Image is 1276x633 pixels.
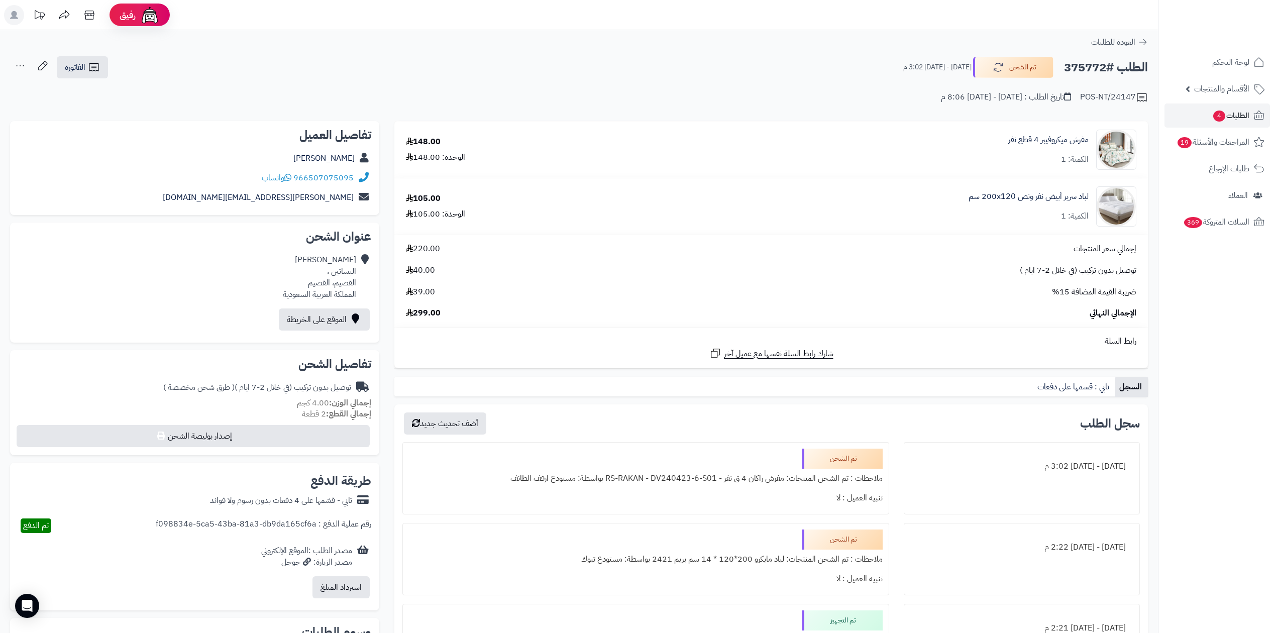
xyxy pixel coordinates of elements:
[802,530,883,550] div: تم الشحن
[409,469,883,488] div: ملاحظات : تم الشحن المنتجات: مفرش راكان 4 ق نفر - RS-RAKAN - DV240423-6-S01 بواسطة: مستودع ارفف ا...
[1212,109,1249,123] span: الطلبات
[140,5,160,25] img: ai-face.png
[1064,57,1148,78] h2: الطلب #375772
[1184,217,1202,228] span: 369
[969,191,1089,202] a: لباد سرير أبيض نفر ونص 200x120 سم
[1052,286,1136,298] span: ضريبة القيمة المضافة 15%
[910,457,1133,476] div: [DATE] - [DATE] 3:02 م
[326,408,371,420] strong: إجمالي القطع:
[1209,162,1249,176] span: طلبات الإرجاع
[1164,130,1270,154] a: المراجعات والأسئلة19
[17,425,370,447] button: إصدار بوليصة الشحن
[1033,377,1115,397] a: تابي : قسمها على دفعات
[1020,265,1136,276] span: توصيل بدون تركيب (في خلال 2-7 ايام )
[1164,103,1270,128] a: الطلبات4
[1177,135,1249,149] span: المراجعات والأسئلة
[903,62,972,72] small: [DATE] - [DATE] 3:02 م
[802,610,883,630] div: تم التجهيز
[406,193,441,204] div: 105.00
[1194,82,1249,96] span: الأقسام والمنتجات
[163,382,351,393] div: توصيل بدون تركيب (في خلال 2-7 ايام )
[283,254,356,300] div: [PERSON_NAME] البساتين ، القصيم، القصيم المملكة العربية السعودية
[163,191,354,203] a: [PERSON_NAME][EMAIL_ADDRESS][DOMAIN_NAME]
[406,208,465,220] div: الوحدة: 105.00
[1212,55,1249,69] span: لوحة التحكم
[1090,307,1136,319] span: الإجمالي النهائي
[261,557,352,568] div: مصدر الزيارة: جوجل
[406,286,435,298] span: 39.00
[724,348,833,360] span: شارك رابط السلة نفسها مع عميل آخر
[1097,130,1136,170] img: 1729513994-110201010717110201010717-90x90.jpg
[1164,210,1270,234] a: السلات المتروكة369
[1008,134,1089,146] a: مفرش ميكروفيبر 4 قطع نفر
[1091,36,1135,48] span: العودة للطلبات
[941,91,1071,103] div: تاريخ الطلب : [DATE] - [DATE] 8:06 م
[1080,91,1148,103] div: POS-NT/24147
[1074,243,1136,255] span: إجمالي سعر المنتجات
[398,336,1144,347] div: رابط السلة
[409,550,883,569] div: ملاحظات : تم الشحن المنتجات: لباد مايكرو 200*120 * 14 سم بريم 2421 بواسطة: مستودع تبوك
[406,152,465,163] div: الوحدة: 148.00
[406,243,440,255] span: 220.00
[23,519,49,532] span: تم الدفع
[27,5,52,28] a: تحديثات المنصة
[709,347,833,360] a: شارك رابط السلة نفسها مع عميل آخر
[57,56,108,78] a: الفاتورة
[120,9,136,21] span: رفيق
[1178,137,1192,148] span: 19
[1061,210,1089,222] div: الكمية: 1
[1164,183,1270,207] a: العملاء
[406,307,441,319] span: 299.00
[65,61,85,73] span: الفاتورة
[1080,417,1140,430] h3: سجل الطلب
[261,545,352,568] div: مصدر الطلب :الموقع الإلكتروني
[293,172,354,184] a: 966507075095
[973,57,1053,78] button: تم الشحن
[802,449,883,469] div: تم الشحن
[297,397,371,409] small: 4.00 كجم
[18,231,371,243] h2: عنوان الشحن
[293,152,355,164] a: [PERSON_NAME]
[156,518,371,533] div: رقم عملية الدفع : f098834e-5ca5-43ba-81a3-db9da165cf6a
[302,408,371,420] small: 2 قطعة
[1228,188,1248,202] span: العملاء
[210,495,352,506] div: تابي - قسّمها على 4 دفعات بدون رسوم ولا فوائد
[1164,50,1270,74] a: لوحة التحكم
[409,488,883,508] div: تنبيه العميل : لا
[1091,36,1148,48] a: العودة للطلبات
[1183,215,1249,229] span: السلات المتروكة
[406,265,435,276] span: 40.00
[279,308,370,331] a: الموقع على الخريطة
[1097,186,1136,227] img: 1732186588-220107040010-90x90.jpg
[262,172,291,184] a: واتساب
[18,358,371,370] h2: تفاصيل الشحن
[406,136,441,148] div: 148.00
[910,538,1133,557] div: [DATE] - [DATE] 2:22 م
[1115,377,1148,397] a: السجل
[18,129,371,141] h2: تفاصيل العميل
[404,412,486,435] button: أضف تحديث جديد
[310,475,371,487] h2: طريقة الدفع
[1213,111,1225,122] span: 4
[15,594,39,618] div: Open Intercom Messenger
[1208,8,1266,29] img: logo-2.png
[1164,157,1270,181] a: طلبات الإرجاع
[312,576,370,598] button: استرداد المبلغ
[329,397,371,409] strong: إجمالي الوزن:
[163,381,235,393] span: ( طرق شحن مخصصة )
[1061,154,1089,165] div: الكمية: 1
[409,569,883,589] div: تنبيه العميل : لا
